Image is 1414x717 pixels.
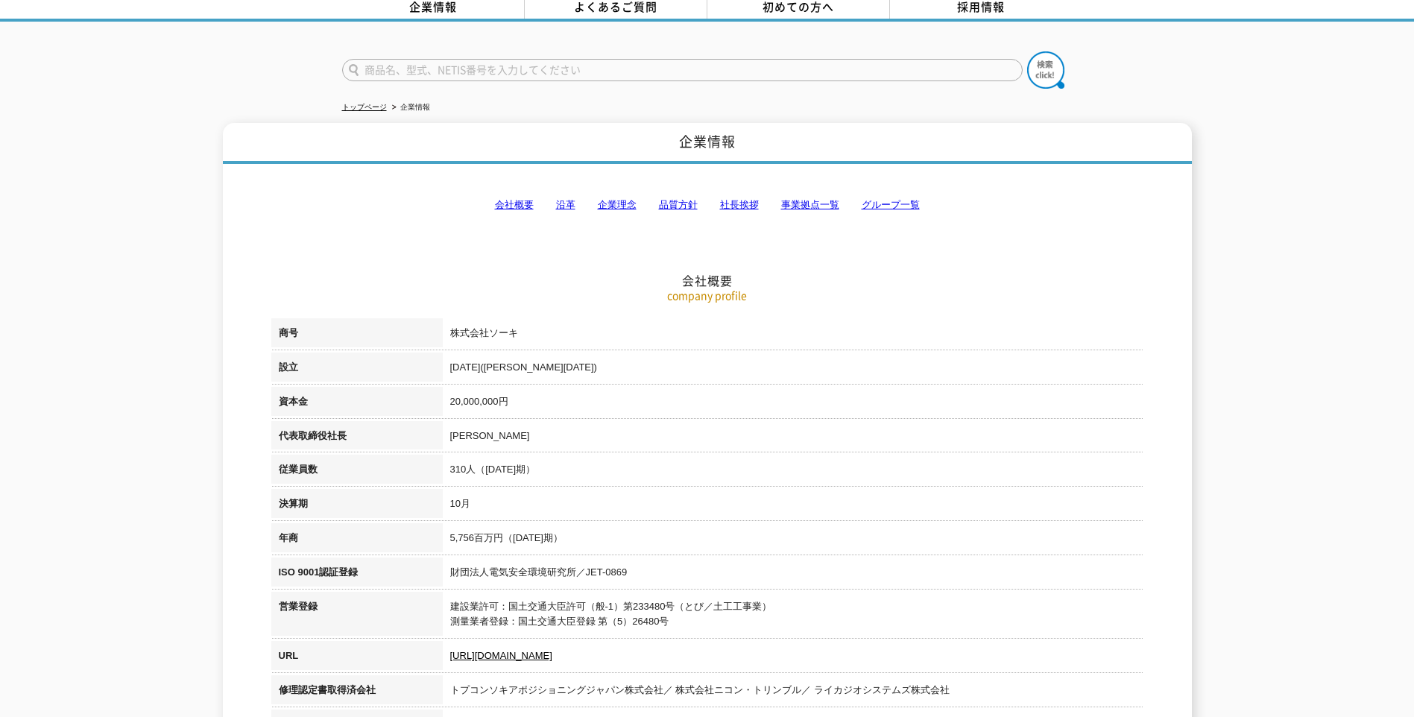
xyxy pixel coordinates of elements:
h1: 企業情報 [223,123,1192,164]
td: 310人（[DATE]期） [443,455,1143,489]
th: 営業登録 [271,592,443,642]
th: ISO 9001認証登録 [271,558,443,592]
th: 決算期 [271,489,443,523]
td: 20,000,000円 [443,387,1143,421]
td: [PERSON_NAME] [443,421,1143,455]
a: 企業理念 [598,199,637,210]
h2: 会社概要 [271,124,1143,288]
th: 商号 [271,318,443,353]
th: 年商 [271,523,443,558]
a: トップページ [342,103,387,111]
a: 品質方針 [659,199,698,210]
li: 企業情報 [389,100,430,116]
p: company profile [271,288,1143,303]
td: 建設業許可：国土交通大臣許可（般-1）第233480号（とび／土工工事業） 測量業者登録：国土交通大臣登録 第（5）26480号 [443,592,1143,642]
a: 社長挨拶 [720,199,759,210]
th: 従業員数 [271,455,443,489]
a: 沿革 [556,199,575,210]
td: [DATE]([PERSON_NAME][DATE]) [443,353,1143,387]
td: 10月 [443,489,1143,523]
td: トプコンソキアポジショニングジャパン株式会社／ 株式会社ニコン・トリンブル／ ライカジオシステムズ株式会社 [443,675,1143,710]
th: 修理認定書取得済会社 [271,675,443,710]
a: 会社概要 [495,199,534,210]
th: 資本金 [271,387,443,421]
th: 設立 [271,353,443,387]
td: 株式会社ソーキ [443,318,1143,353]
a: [URL][DOMAIN_NAME] [450,650,552,661]
a: グループ一覧 [862,199,920,210]
img: btn_search.png [1027,51,1064,89]
input: 商品名、型式、NETIS番号を入力してください [342,59,1023,81]
a: 事業拠点一覧 [781,199,839,210]
th: 代表取締役社長 [271,421,443,455]
th: URL [271,641,443,675]
td: 財団法人電気安全環境研究所／JET-0869 [443,558,1143,592]
td: 5,756百万円（[DATE]期） [443,523,1143,558]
